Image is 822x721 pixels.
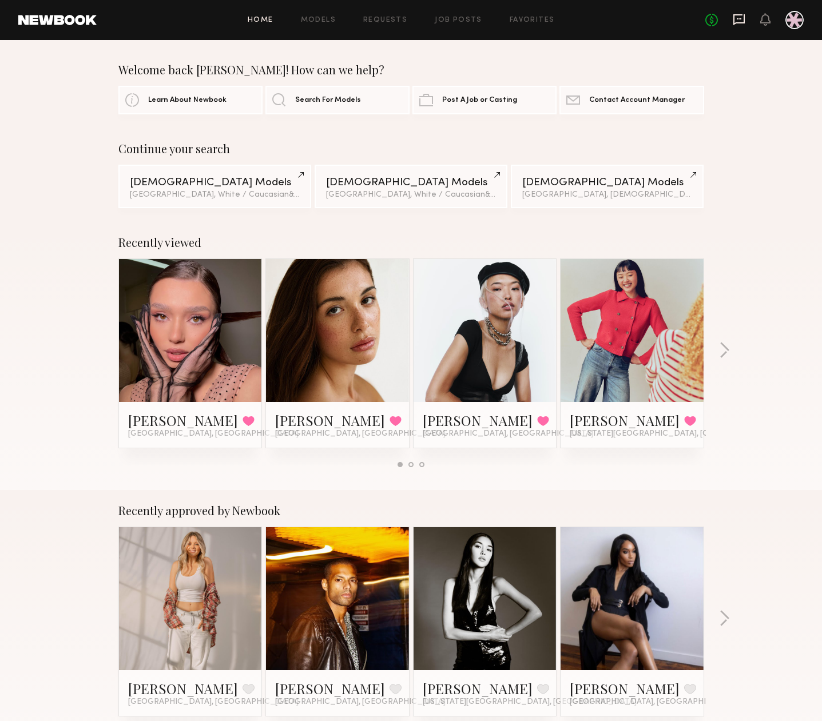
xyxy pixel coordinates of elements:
[301,17,336,24] a: Models
[118,142,704,156] div: Continue your search
[148,97,227,104] span: Learn About Newbook
[423,411,533,429] a: [PERSON_NAME]
[412,86,557,114] a: Post A Job or Casting
[118,236,704,249] div: Recently viewed
[128,429,299,439] span: [GEOGRAPHIC_DATA], [GEOGRAPHIC_DATA]
[118,504,704,517] div: Recently approved by Newbook
[275,679,385,698] a: [PERSON_NAME]
[570,698,740,707] span: [GEOGRAPHIC_DATA], [GEOGRAPHIC_DATA]
[570,429,784,439] span: [US_STATE][GEOGRAPHIC_DATA], [GEOGRAPHIC_DATA]
[326,191,496,199] div: [GEOGRAPHIC_DATA], White / Caucasian
[423,679,533,698] a: [PERSON_NAME]
[435,17,482,24] a: Job Posts
[295,97,361,104] span: Search For Models
[522,191,692,199] div: [GEOGRAPHIC_DATA], [DEMOGRAPHIC_DATA]
[522,177,692,188] div: [DEMOGRAPHIC_DATA] Models
[570,411,680,429] a: [PERSON_NAME]
[363,17,407,24] a: Requests
[265,86,410,114] a: Search For Models
[589,97,685,104] span: Contact Account Manager
[315,165,507,208] a: [DEMOGRAPHIC_DATA] Models[GEOGRAPHIC_DATA], White / Caucasian&1other filter
[275,411,385,429] a: [PERSON_NAME]
[511,165,704,208] a: [DEMOGRAPHIC_DATA] Models[GEOGRAPHIC_DATA], [DEMOGRAPHIC_DATA]
[442,97,517,104] span: Post A Job or Casting
[130,177,300,188] div: [DEMOGRAPHIC_DATA] Models
[128,698,299,707] span: [GEOGRAPHIC_DATA], [GEOGRAPHIC_DATA]
[570,679,680,698] a: [PERSON_NAME]
[118,63,704,77] div: Welcome back [PERSON_NAME]! How can we help?
[118,165,311,208] a: [DEMOGRAPHIC_DATA] Models[GEOGRAPHIC_DATA], White / Caucasian&2other filters
[128,411,238,429] a: [PERSON_NAME]
[423,429,593,439] span: [GEOGRAPHIC_DATA], [GEOGRAPHIC_DATA]
[485,191,534,198] span: & 1 other filter
[510,17,555,24] a: Favorites
[326,177,496,188] div: [DEMOGRAPHIC_DATA] Models
[248,17,273,24] a: Home
[289,191,344,198] span: & 2 other filter s
[275,698,446,707] span: [GEOGRAPHIC_DATA], [GEOGRAPHIC_DATA]
[275,429,446,439] span: [GEOGRAPHIC_DATA], [GEOGRAPHIC_DATA]
[423,698,637,707] span: [US_STATE][GEOGRAPHIC_DATA], [GEOGRAPHIC_DATA]
[118,86,263,114] a: Learn About Newbook
[130,191,300,199] div: [GEOGRAPHIC_DATA], White / Caucasian
[128,679,238,698] a: [PERSON_NAME]
[559,86,704,114] a: Contact Account Manager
